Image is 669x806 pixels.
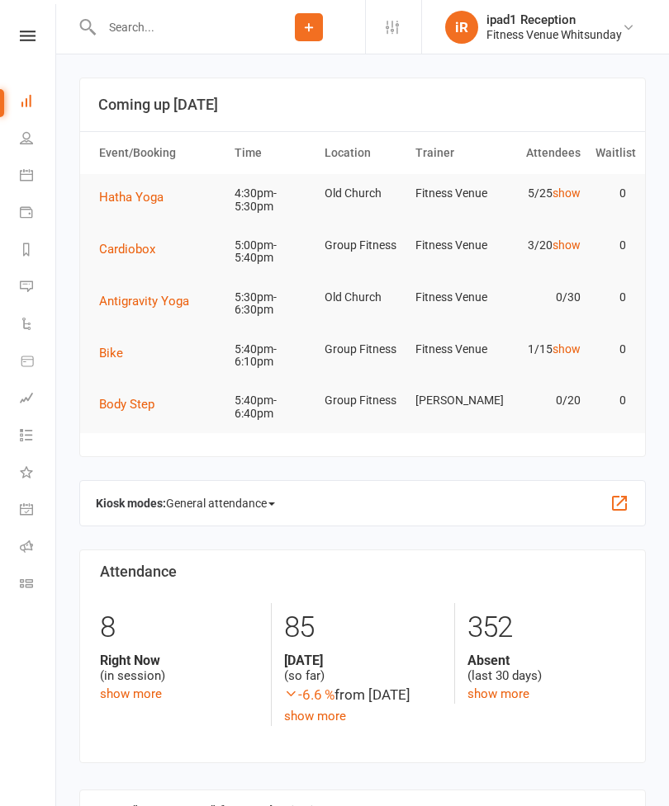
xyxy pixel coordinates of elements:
td: 5:40pm-6:10pm [227,330,317,382]
a: show more [284,709,346,724]
button: Bike [99,343,135,363]
a: show [553,238,581,252]
a: show [553,342,581,356]
a: What's New [20,455,57,493]
td: Fitness Venue [408,226,498,265]
td: 5:30pm-6:30pm [227,278,317,330]
div: 352 [467,603,625,653]
td: 0 [588,330,633,369]
th: Location [317,132,407,174]
button: Body Step [99,394,166,414]
td: Group Fitness [317,226,407,265]
span: Hatha Yoga [99,190,164,205]
button: Cardiobox [99,239,167,259]
div: (in session) [100,653,259,684]
td: Group Fitness [317,330,407,369]
strong: Kiosk modes: [96,497,166,510]
td: Old Church [317,278,407,317]
td: 0 [588,174,633,213]
td: 4:30pm-5:30pm [227,174,317,226]
button: Antigravity Yoga [99,291,201,311]
a: People [20,121,57,158]
span: General attendance [166,490,275,516]
a: show more [100,686,162,701]
div: Fitness Venue Whitsunday [486,27,622,42]
span: Body Step [99,397,154,412]
strong: [DATE] [284,653,442,668]
a: Reports [20,233,57,270]
td: [PERSON_NAME] [408,381,498,420]
div: ipad1 Reception [486,12,622,27]
td: Group Fitness [317,381,407,420]
td: 0 [588,278,633,317]
a: General attendance kiosk mode [20,493,57,530]
th: Trainer [408,132,498,174]
th: Waitlist [588,132,633,174]
td: 1/15 [498,330,588,369]
div: 8 [100,603,259,653]
a: Product Sales [20,344,57,381]
a: Payments [20,196,57,233]
a: Assessments [20,381,57,418]
td: 3/20 [498,226,588,265]
strong: Absent [467,653,625,668]
a: Roll call kiosk mode [20,530,57,567]
th: Event/Booking [92,132,227,174]
span: -6.6 % [284,686,334,703]
input: Search... [97,16,253,39]
th: Time [227,132,317,174]
td: Old Church [317,174,407,213]
a: Calendar [20,158,57,196]
div: from [DATE] [284,684,442,706]
td: 0 [588,381,633,420]
td: Fitness Venue [408,174,498,213]
h3: Attendance [100,563,625,580]
span: Antigravity Yoga [99,294,189,309]
th: Attendees [498,132,588,174]
span: Bike [99,346,123,361]
span: Cardiobox [99,242,155,257]
td: 5/25 [498,174,588,213]
a: Class kiosk mode [20,567,57,604]
td: 5:40pm-6:40pm [227,381,317,433]
td: 0 [588,226,633,265]
td: Fitness Venue [408,278,498,317]
td: 0/30 [498,278,588,317]
div: (last 30 days) [467,653,625,684]
a: show [553,186,581,200]
td: Fitness Venue [408,330,498,369]
strong: Right Now [100,653,259,668]
td: 0/20 [498,381,588,420]
td: 5:00pm-5:40pm [227,226,317,278]
h3: Coming up [DATE] [98,97,627,113]
button: Hatha Yoga [99,187,175,207]
div: 85 [284,603,442,653]
a: show more [467,686,529,701]
div: iR [445,11,478,44]
a: Dashboard [20,84,57,121]
div: (so far) [284,653,442,684]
